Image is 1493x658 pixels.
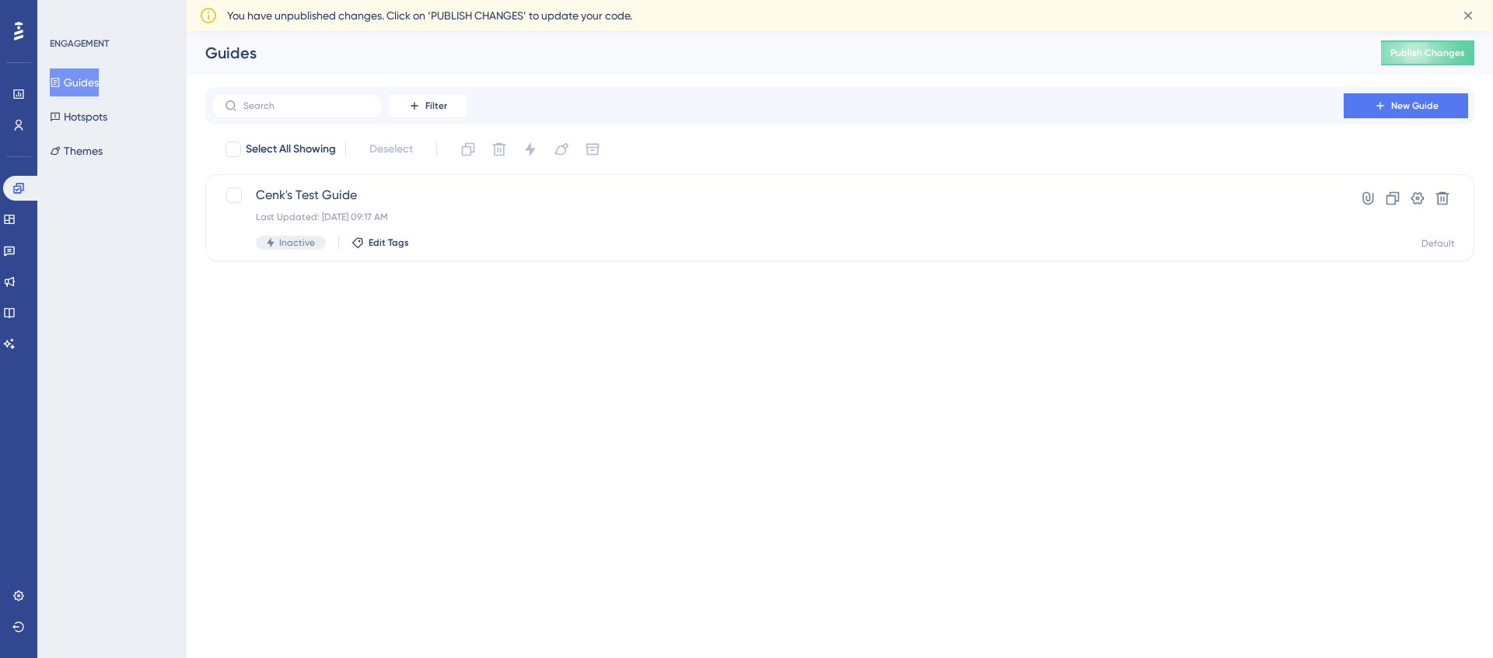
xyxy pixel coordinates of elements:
[227,6,632,25] span: You have unpublished changes. Click on ‘PUBLISH CHANGES’ to update your code.
[351,236,409,249] button: Edit Tags
[279,236,315,249] span: Inactive
[256,186,1299,205] span: Cenk's Test Guide
[256,211,1299,223] div: Last Updated: [DATE] 09:17 AM
[50,137,103,165] button: Themes
[243,100,369,111] input: Search
[1391,100,1439,112] span: New Guide
[50,103,107,131] button: Hotspots
[425,100,447,112] span: Filter
[389,93,467,118] button: Filter
[369,140,413,159] span: Deselect
[246,140,336,159] span: Select All Showing
[1381,40,1474,65] button: Publish Changes
[50,68,99,96] button: Guides
[1344,93,1468,118] button: New Guide
[1421,237,1455,250] div: Default
[50,37,109,50] div: ENGAGEMENT
[355,135,427,163] button: Deselect
[205,42,1342,64] div: Guides
[369,236,409,249] span: Edit Tags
